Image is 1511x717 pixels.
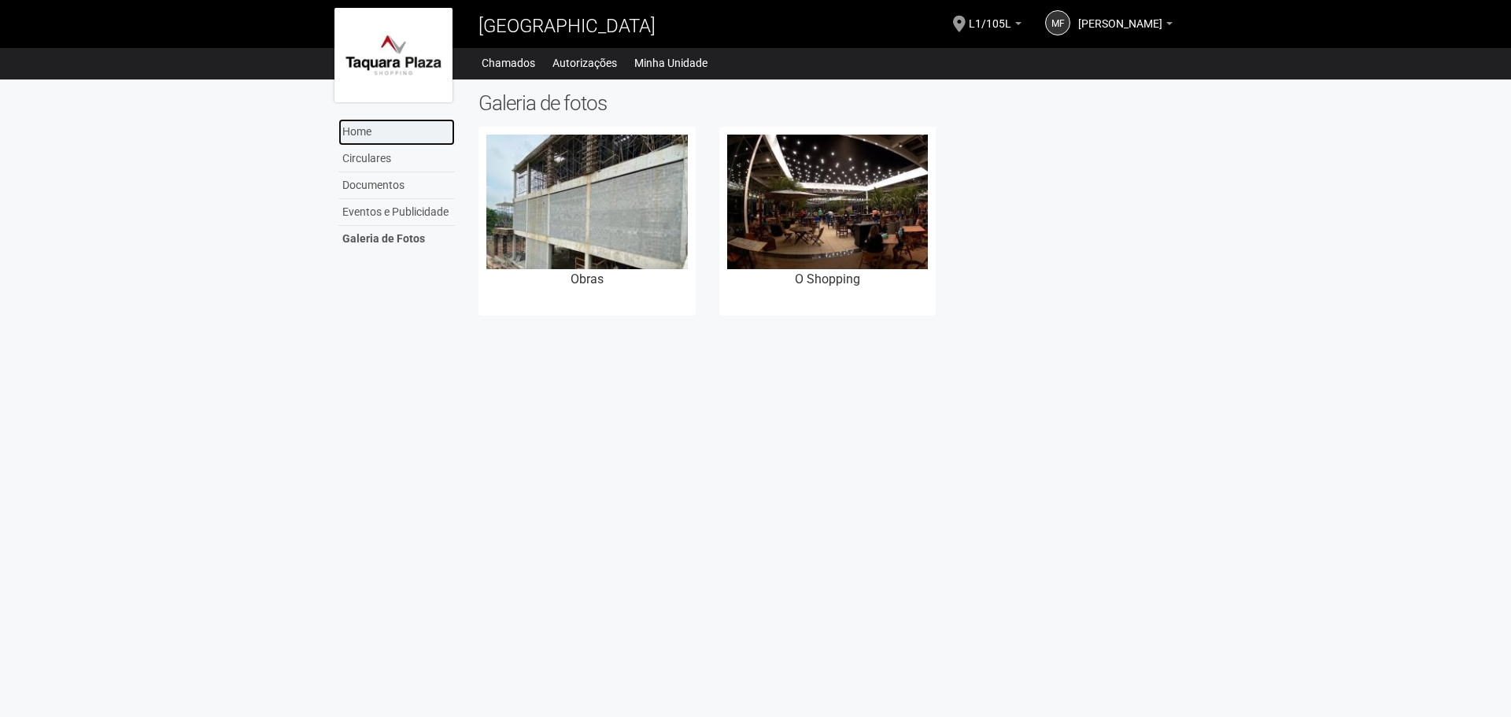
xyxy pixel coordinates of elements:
[478,15,656,37] span: [GEOGRAPHIC_DATA]
[486,273,688,286] h3: Obras
[338,199,455,226] a: Eventos e Publicidade
[727,135,929,268] img: edfcc6c5-5c8e-4961-ac77-32a9ecb1cb73
[1078,20,1173,32] a: [PERSON_NAME]
[486,135,688,268] img: a4db6709-1bd3-4664-801b-1b0c8021d35a
[478,127,696,316] a: Obras
[719,127,937,316] a: O Shopping
[634,52,707,74] a: Minha Unidade
[478,91,1177,115] h2: Galeria de fotos
[338,146,455,172] a: Circulares
[1078,2,1162,30] span: Monalise Ferreira da Silva
[1045,10,1070,35] a: MF
[969,2,1011,30] span: L1/105L
[552,52,617,74] a: Autorizações
[334,8,453,102] img: logo.jpg
[969,20,1021,32] a: L1/105L
[727,273,929,286] h3: O Shopping
[338,172,455,199] a: Documentos
[338,226,455,252] a: Galeria de Fotos
[482,52,535,74] a: Chamados
[338,119,455,146] a: Home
